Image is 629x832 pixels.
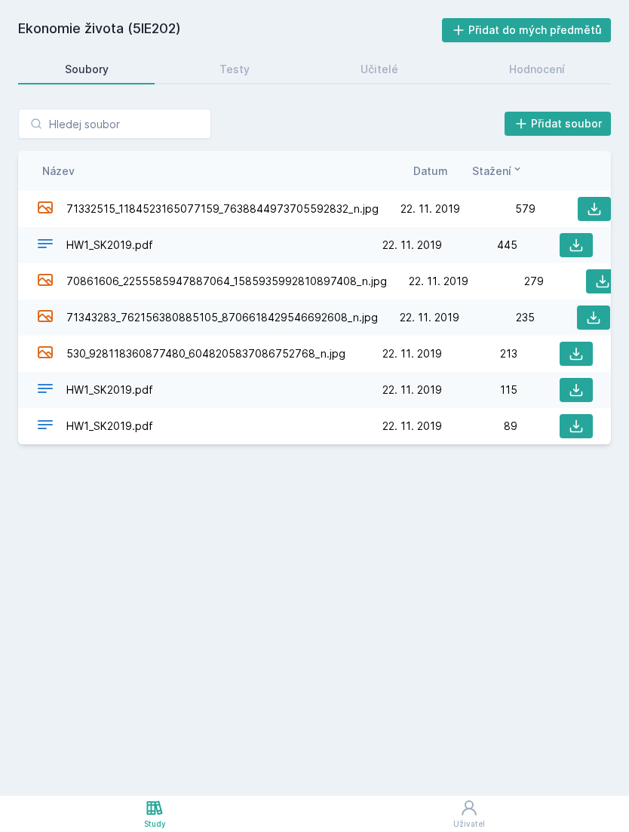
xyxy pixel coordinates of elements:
h2: Ekonomie života (5IE202) [18,18,442,42]
div: PDF [36,416,54,437]
div: Soubory [65,62,109,77]
div: PDF [36,379,54,401]
span: HW1_SK2019.pdf [66,238,153,253]
a: Testy [173,54,296,84]
div: JPG [36,271,54,293]
span: 22. 11. 2019 [400,310,459,325]
span: 22. 11. 2019 [400,201,460,216]
span: Stažení [472,163,511,179]
div: Testy [219,62,250,77]
div: 279 [468,274,544,289]
span: 71343283_762156380885105_8706618429546692608_n.jpg [66,310,378,325]
span: 22. 11. 2019 [382,419,442,434]
div: Study [144,818,166,830]
span: 530_928118360877480_6048205837086752768_n.jpg [66,346,345,361]
button: Datum [413,163,448,179]
div: 235 [459,310,535,325]
span: 71332515_1184523165077159_7638844973705592832_n.jpg [66,201,379,216]
span: 22. 11. 2019 [382,238,442,253]
span: 22. 11. 2019 [382,346,442,361]
div: JPG [36,343,54,365]
div: PDF [36,235,54,256]
div: 213 [442,346,517,361]
div: 579 [460,201,535,216]
button: Přidat soubor [505,112,612,136]
div: 115 [442,382,517,398]
span: 22. 11. 2019 [382,382,442,398]
span: 22. 11. 2019 [409,274,468,289]
div: 445 [442,238,517,253]
button: Přidat do mých předmětů [442,18,612,42]
div: Uživatel [453,818,485,830]
div: Učitelé [361,62,398,77]
div: 89 [442,419,517,434]
div: JPG [36,307,54,329]
a: Hodnocení [462,54,611,84]
div: Hodnocení [509,62,565,77]
span: HW1_SK2019.pdf [66,419,153,434]
button: Stažení [472,163,523,179]
a: Učitelé [314,54,444,84]
a: Soubory [18,54,155,84]
span: HW1_SK2019.pdf [66,382,153,398]
button: Název [42,163,75,179]
div: JPG [36,198,54,220]
input: Hledej soubor [18,109,211,139]
span: 70861606_2255585947887064_1585935992810897408_n.jpg [66,274,387,289]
